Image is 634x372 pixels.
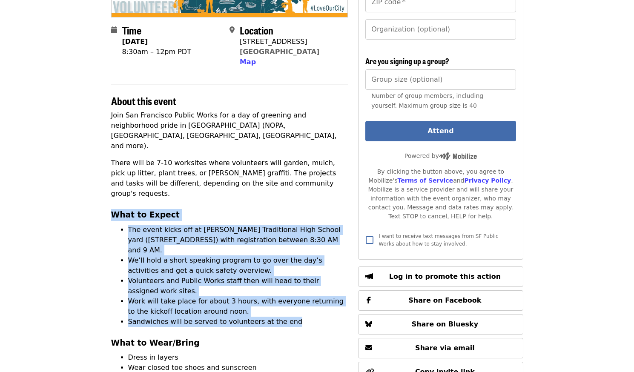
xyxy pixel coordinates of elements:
[111,93,176,108] span: About this event
[358,338,523,358] button: Share via email
[412,320,479,328] span: Share on Bluesky
[358,290,523,311] button: Share on Facebook
[365,121,516,141] button: Attend
[128,255,348,276] li: We’ll hold a short speaking program to go over the day’s activities and get a quick safety overview.
[111,26,117,34] i: calendar icon
[111,110,348,151] p: Join San Francisco Public Works for a day of greening and neighborhood pride in [GEOGRAPHIC_DATA]...
[240,23,273,37] span: Location
[128,225,348,255] li: The event kicks off at [PERSON_NAME] Traditional High School yard ([STREET_ADDRESS]) with registr...
[358,314,523,335] button: Share on Bluesky
[404,152,477,159] span: Powered by
[128,296,348,317] li: Work will take place for about 3 hours, with everyone returning to the kickoff location around noon.
[240,57,256,67] button: Map
[122,23,141,37] span: Time
[240,48,319,56] a: [GEOGRAPHIC_DATA]
[122,37,148,46] strong: [DATE]
[230,26,235,34] i: map-marker-alt icon
[389,272,501,280] span: Log in to promote this action
[439,152,477,160] img: Powered by Mobilize
[358,266,523,287] button: Log in to promote this action
[464,177,511,184] a: Privacy Policy
[415,344,475,352] span: Share via email
[128,317,348,327] li: Sandwiches will be served to volunteers at the end
[128,276,348,296] li: Volunteers and Public Works staff then will head to their assigned work sites.
[240,37,319,47] div: [STREET_ADDRESS]
[122,47,191,57] div: 8:30am – 12pm PDT
[365,167,516,221] div: By clicking the button above, you agree to Mobilize's and . Mobilize is a service provider and wi...
[240,58,256,66] span: Map
[365,19,516,40] input: Organization (optional)
[111,337,348,349] h3: What to Wear/Bring
[408,296,481,304] span: Share on Facebook
[365,55,449,66] span: Are you signing up a group?
[111,158,348,199] p: There will be 7-10 worksites where volunteers will garden, mulch, pick up litter, plant trees, or...
[397,177,453,184] a: Terms of Service
[371,92,483,109] span: Number of group members, including yourself. Maximum group size is 40
[365,69,516,90] input: [object Object]
[379,233,498,247] span: I want to receive text messages from SF Public Works about how to stay involved.
[128,352,348,363] li: Dress in layers
[111,209,348,221] h3: What to Expect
